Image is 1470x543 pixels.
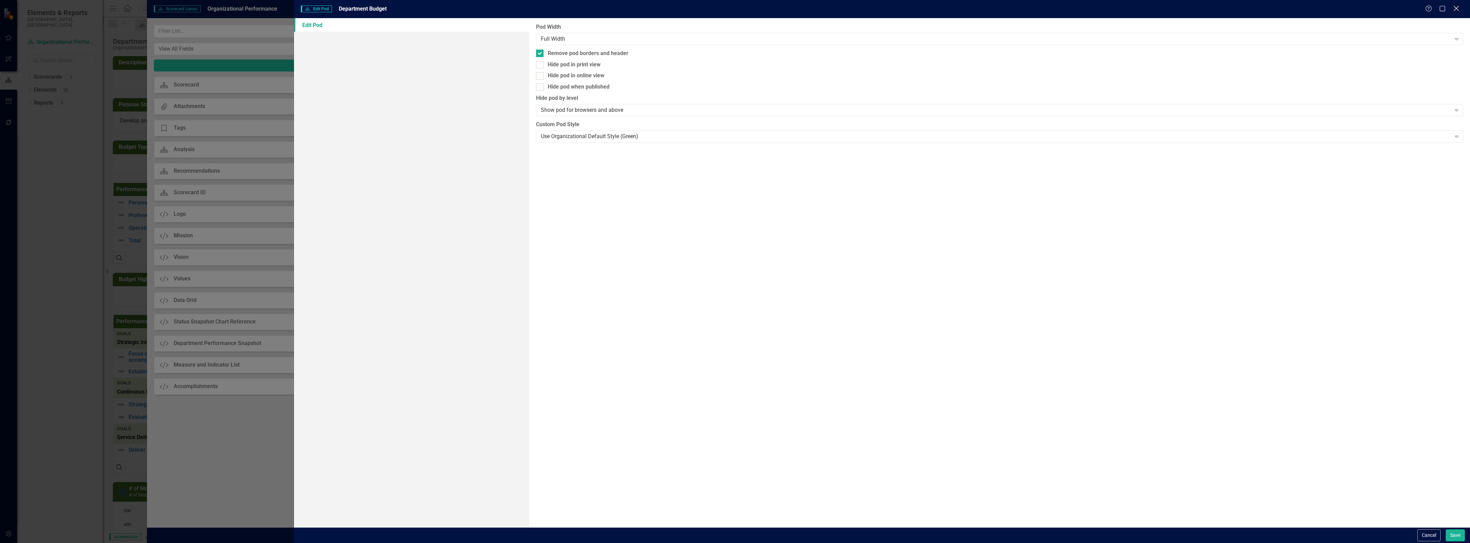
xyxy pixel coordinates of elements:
[536,94,1463,102] label: Hide pod by level
[536,121,1463,129] label: Custom Pod Style
[548,61,601,69] div: Hide pod in print view
[294,18,529,32] a: Edit Pod
[548,83,610,91] div: Hide pod when published
[301,5,332,12] span: Edit Pod
[1417,529,1441,541] button: Cancel
[541,35,1451,43] div: Full Width
[541,106,1451,114] div: Show pod for browsers and above
[548,50,628,57] div: Remove pod borders and header
[541,132,1451,140] div: Use Organizational Default Style (Green)
[339,5,387,12] span: Department Budget
[1446,529,1465,541] button: Save
[536,23,1463,31] label: Pod Width
[548,72,604,80] div: Hide pod in online view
